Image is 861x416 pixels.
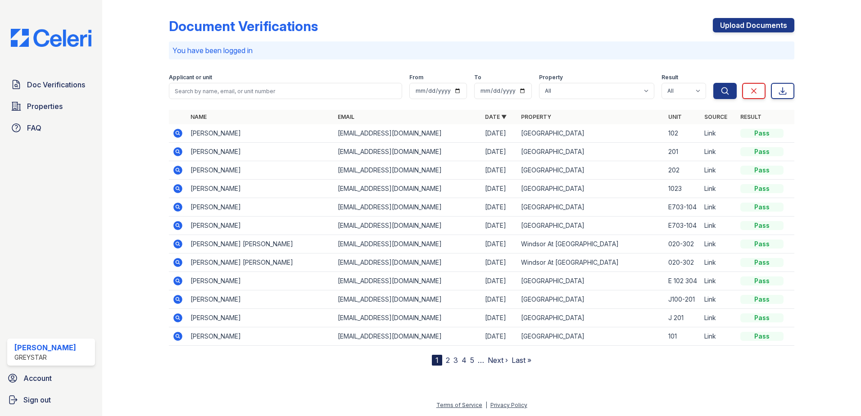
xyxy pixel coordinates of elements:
[481,198,517,217] td: [DATE]
[334,290,481,309] td: [EMAIL_ADDRESS][DOMAIN_NAME]
[740,240,784,249] div: Pass
[14,342,76,353] div: [PERSON_NAME]
[517,309,665,327] td: [GEOGRAPHIC_DATA]
[187,272,334,290] td: [PERSON_NAME]
[665,198,701,217] td: E703-104
[334,235,481,253] td: [EMAIL_ADDRESS][DOMAIN_NAME]
[7,97,95,115] a: Properties
[701,143,737,161] td: Link
[488,356,508,365] a: Next ›
[187,180,334,198] td: [PERSON_NAME]
[187,327,334,346] td: [PERSON_NAME]
[517,327,665,346] td: [GEOGRAPHIC_DATA]
[740,166,784,175] div: Pass
[665,290,701,309] td: J100-201
[334,198,481,217] td: [EMAIL_ADDRESS][DOMAIN_NAME]
[701,217,737,235] td: Link
[517,180,665,198] td: [GEOGRAPHIC_DATA]
[740,203,784,212] div: Pass
[432,355,442,366] div: 1
[701,198,737,217] td: Link
[481,124,517,143] td: [DATE]
[665,253,701,272] td: 020-302
[187,235,334,253] td: [PERSON_NAME] [PERSON_NAME]
[665,161,701,180] td: 202
[481,217,517,235] td: [DATE]
[665,272,701,290] td: E 102 304
[23,394,51,405] span: Sign out
[190,113,207,120] a: Name
[446,356,450,365] a: 2
[334,309,481,327] td: [EMAIL_ADDRESS][DOMAIN_NAME]
[187,217,334,235] td: [PERSON_NAME]
[334,217,481,235] td: [EMAIL_ADDRESS][DOMAIN_NAME]
[172,45,791,56] p: You have been logged in
[517,143,665,161] td: [GEOGRAPHIC_DATA]
[517,124,665,143] td: [GEOGRAPHIC_DATA]
[740,129,784,138] div: Pass
[668,113,682,120] a: Unit
[665,309,701,327] td: J 201
[481,180,517,198] td: [DATE]
[701,309,737,327] td: Link
[517,198,665,217] td: [GEOGRAPHIC_DATA]
[187,290,334,309] td: [PERSON_NAME]
[740,147,784,156] div: Pass
[481,290,517,309] td: [DATE]
[187,198,334,217] td: [PERSON_NAME]
[14,353,76,362] div: Greystar
[701,124,737,143] td: Link
[474,74,481,81] label: To
[334,272,481,290] td: [EMAIL_ADDRESS][DOMAIN_NAME]
[481,161,517,180] td: [DATE]
[701,253,737,272] td: Link
[713,18,794,32] a: Upload Documents
[481,272,517,290] td: [DATE]
[338,113,354,120] a: Email
[481,143,517,161] td: [DATE]
[334,161,481,180] td: [EMAIL_ADDRESS][DOMAIN_NAME]
[701,180,737,198] td: Link
[512,356,531,365] a: Last »
[740,332,784,341] div: Pass
[665,217,701,235] td: E703-104
[169,83,402,99] input: Search by name, email, or unit number
[334,124,481,143] td: [EMAIL_ADDRESS][DOMAIN_NAME]
[740,113,761,120] a: Result
[187,143,334,161] td: [PERSON_NAME]
[334,180,481,198] td: [EMAIL_ADDRESS][DOMAIN_NAME]
[27,79,85,90] span: Doc Verifications
[169,74,212,81] label: Applicant or unit
[517,217,665,235] td: [GEOGRAPHIC_DATA]
[187,253,334,272] td: [PERSON_NAME] [PERSON_NAME]
[470,356,474,365] a: 5
[187,309,334,327] td: [PERSON_NAME]
[187,124,334,143] td: [PERSON_NAME]
[27,122,41,133] span: FAQ
[701,327,737,346] td: Link
[485,402,487,408] div: |
[4,391,99,409] a: Sign out
[740,184,784,193] div: Pass
[4,369,99,387] a: Account
[665,327,701,346] td: 101
[453,356,458,365] a: 3
[517,235,665,253] td: Windsor At [GEOGRAPHIC_DATA]
[740,221,784,230] div: Pass
[23,373,52,384] span: Account
[481,327,517,346] td: [DATE]
[481,309,517,327] td: [DATE]
[662,74,678,81] label: Result
[740,313,784,322] div: Pass
[517,253,665,272] td: Windsor At [GEOGRAPHIC_DATA]
[701,272,737,290] td: Link
[665,235,701,253] td: 020-302
[823,380,852,407] iframe: chat widget
[478,355,484,366] span: …
[740,295,784,304] div: Pass
[665,180,701,198] td: 1023
[169,18,318,34] div: Document Verifications
[704,113,727,120] a: Source
[334,327,481,346] td: [EMAIL_ADDRESS][DOMAIN_NAME]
